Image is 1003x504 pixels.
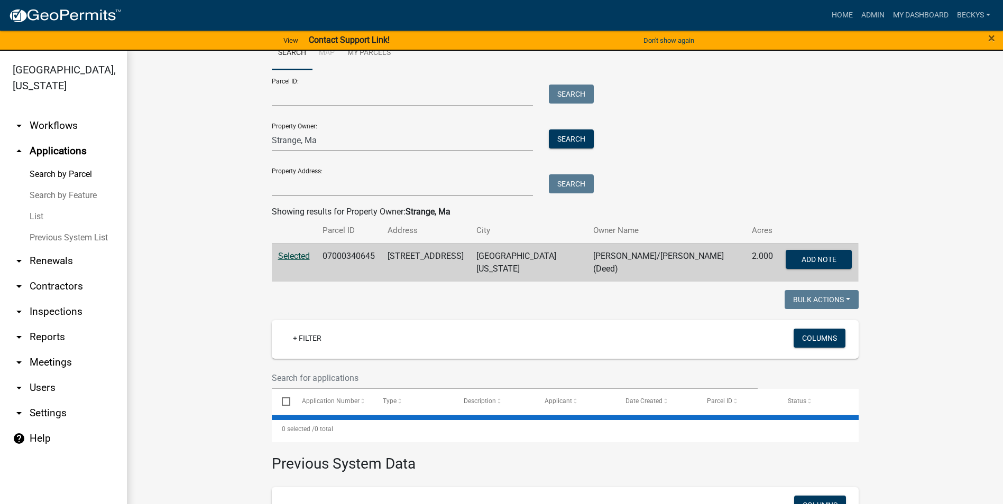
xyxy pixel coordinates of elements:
i: arrow_drop_up [13,145,25,157]
button: Search [549,129,594,148]
th: Address [381,218,470,243]
span: 0 selected / [282,425,315,433]
td: [GEOGRAPHIC_DATA][US_STATE] [470,243,587,282]
datatable-header-cell: Applicant [535,389,615,414]
input: Search for applications [272,367,758,389]
strong: Contact Support Link! [309,35,390,45]
td: [STREET_ADDRESS] [381,243,470,282]
a: beckys [953,5,995,25]
a: Search [272,36,312,70]
i: arrow_drop_down [13,119,25,132]
datatable-header-cell: Parcel ID [696,389,777,414]
span: Applicant [545,397,572,405]
th: Parcel ID [316,218,381,243]
span: Status [788,397,806,405]
td: 07000340645 [316,243,381,282]
span: Add Note [802,255,836,263]
span: Application Number [302,397,360,405]
i: arrow_drop_down [13,331,25,343]
button: Columns [794,329,845,348]
i: arrow_drop_down [13,356,25,369]
i: arrow_drop_down [13,407,25,419]
a: Home [827,5,857,25]
button: Bulk Actions [785,290,859,309]
datatable-header-cell: Description [454,389,535,414]
span: Type [383,397,397,405]
strong: Strange, Ma [406,207,450,217]
button: Close [988,32,995,44]
span: Date Created [625,397,662,405]
a: View [279,32,302,49]
i: help [13,432,25,445]
div: 0 total [272,416,859,442]
button: Don't show again [639,32,698,49]
div: Showing results for Property Owner: [272,206,859,218]
a: My Dashboard [889,5,953,25]
datatable-header-cell: Status [777,389,858,414]
datatable-header-cell: Type [373,389,454,414]
th: Owner Name [587,218,746,243]
datatable-header-cell: Date Created [615,389,696,414]
th: City [470,218,587,243]
th: Acres [746,218,779,243]
i: arrow_drop_down [13,305,25,318]
button: Search [549,85,594,104]
a: Selected [278,251,310,261]
td: [PERSON_NAME]/[PERSON_NAME] (Deed) [587,243,746,282]
button: Add Note [786,250,852,269]
i: arrow_drop_down [13,381,25,394]
td: 2.000 [746,243,779,282]
span: Parcel ID [707,397,732,405]
i: arrow_drop_down [13,255,25,267]
span: Description [464,397,496,405]
datatable-header-cell: Select [272,389,292,414]
button: Search [549,174,594,193]
span: × [988,31,995,45]
a: + Filter [284,329,330,348]
datatable-header-cell: Application Number [292,389,373,414]
h3: Previous System Data [272,442,859,475]
a: My Parcels [341,36,397,70]
i: arrow_drop_down [13,280,25,293]
a: Admin [857,5,889,25]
